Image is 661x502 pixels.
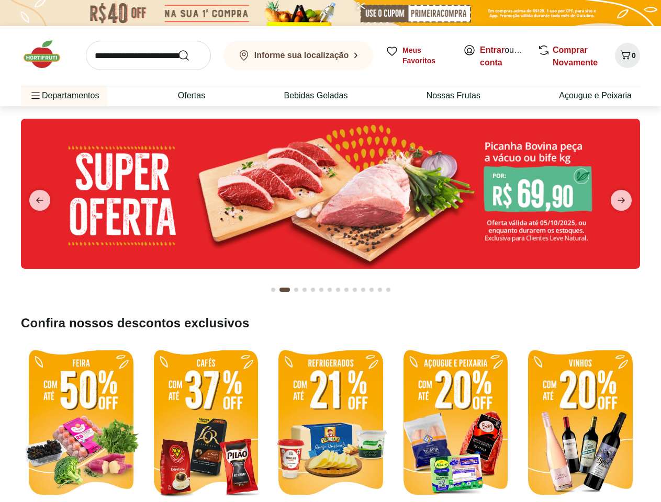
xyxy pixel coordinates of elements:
button: Go to page 5 from fs-carousel [309,277,317,302]
button: Carrinho [615,43,640,68]
button: Informe sua localização [223,41,373,70]
button: Go to page 3 from fs-carousel [292,277,300,302]
span: ou [480,44,526,69]
button: next [602,190,640,211]
button: Menu [29,83,42,108]
a: Meus Favoritos [386,45,451,66]
b: Informe sua localização [254,51,349,60]
img: super oferta [21,119,640,269]
span: 0 [632,51,636,60]
button: Go to page 6 from fs-carousel [317,277,326,302]
button: Go to page 14 from fs-carousel [384,277,393,302]
a: Bebidas Geladas [284,89,348,102]
button: Submit Search [177,49,203,62]
a: Entrar [480,45,505,54]
button: Go to page 8 from fs-carousel [334,277,342,302]
button: Go to page 7 from fs-carousel [326,277,334,302]
button: Go to page 9 from fs-carousel [342,277,351,302]
h2: Confira nossos descontos exclusivos [21,315,640,332]
input: search [86,41,211,70]
span: Meus Favoritos [402,45,451,66]
button: Go to page 12 from fs-carousel [367,277,376,302]
button: Go to page 4 from fs-carousel [300,277,309,302]
button: Go to page 10 from fs-carousel [351,277,359,302]
a: Nossas Frutas [427,89,480,102]
button: Go to page 1 from fs-carousel [269,277,277,302]
button: Go to page 11 from fs-carousel [359,277,367,302]
button: Go to page 13 from fs-carousel [376,277,384,302]
a: Ofertas [178,89,205,102]
span: Departamentos [29,83,99,108]
a: Açougue e Peixaria [559,89,632,102]
img: Hortifruti [21,39,73,70]
button: previous [21,190,59,211]
a: Comprar Novamente [553,45,598,67]
button: Current page from fs-carousel [277,277,292,302]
